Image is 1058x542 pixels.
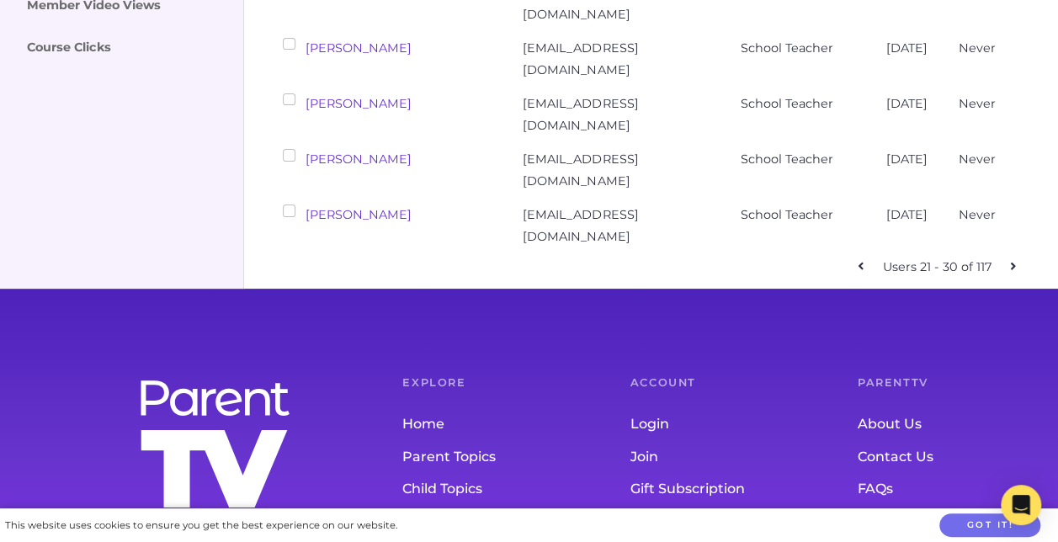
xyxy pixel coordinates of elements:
span: Never [959,207,996,222]
a: Child Topics [402,473,562,505]
span: [EMAIL_ADDRESS][DOMAIN_NAME] [523,96,638,133]
span: School Teacher [741,96,833,111]
a: Contact Us [858,441,1018,473]
span: [DATE] [885,151,927,167]
span: [DATE] [885,207,927,222]
span: [EMAIL_ADDRESS][DOMAIN_NAME] [523,40,638,77]
span: [EMAIL_ADDRESS][DOMAIN_NAME] [523,151,638,189]
a: Home [402,409,562,441]
span: School Teacher [741,151,833,167]
span: Never [959,40,996,56]
span: School Teacher [741,40,833,56]
a: Gift Subscription [630,473,790,505]
div: Open Intercom Messenger [1001,485,1041,525]
a: FAQs [858,473,1018,505]
a: [PERSON_NAME] [306,207,412,222]
a: About Us [858,409,1018,441]
button: Got it! [939,513,1040,538]
span: Never [959,151,996,167]
span: School Teacher [741,207,833,222]
a: Activities [402,506,562,538]
span: [EMAIL_ADDRESS][DOMAIN_NAME] [523,207,638,244]
a: [PERSON_NAME] [306,40,412,56]
div: Users 21 - 30 of 117 [876,257,997,279]
h6: ParentTV [858,378,1018,389]
span: [DATE] [885,40,927,56]
a: [PERSON_NAME] [306,96,412,111]
h6: Explore [402,378,562,389]
a: Join [630,441,790,473]
a: Privacy [858,506,1018,538]
a: Parent Topics [402,441,562,473]
img: parenttv-logo-stacked-white.f9d0032.svg [135,376,295,513]
span: Never [959,96,996,111]
a: [PERSON_NAME] [306,151,412,167]
a: Login [630,409,790,441]
span: [DATE] [885,96,927,111]
div: This website uses cookies to ensure you get the best experience on our website. [5,517,397,534]
h6: Account [630,378,790,389]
